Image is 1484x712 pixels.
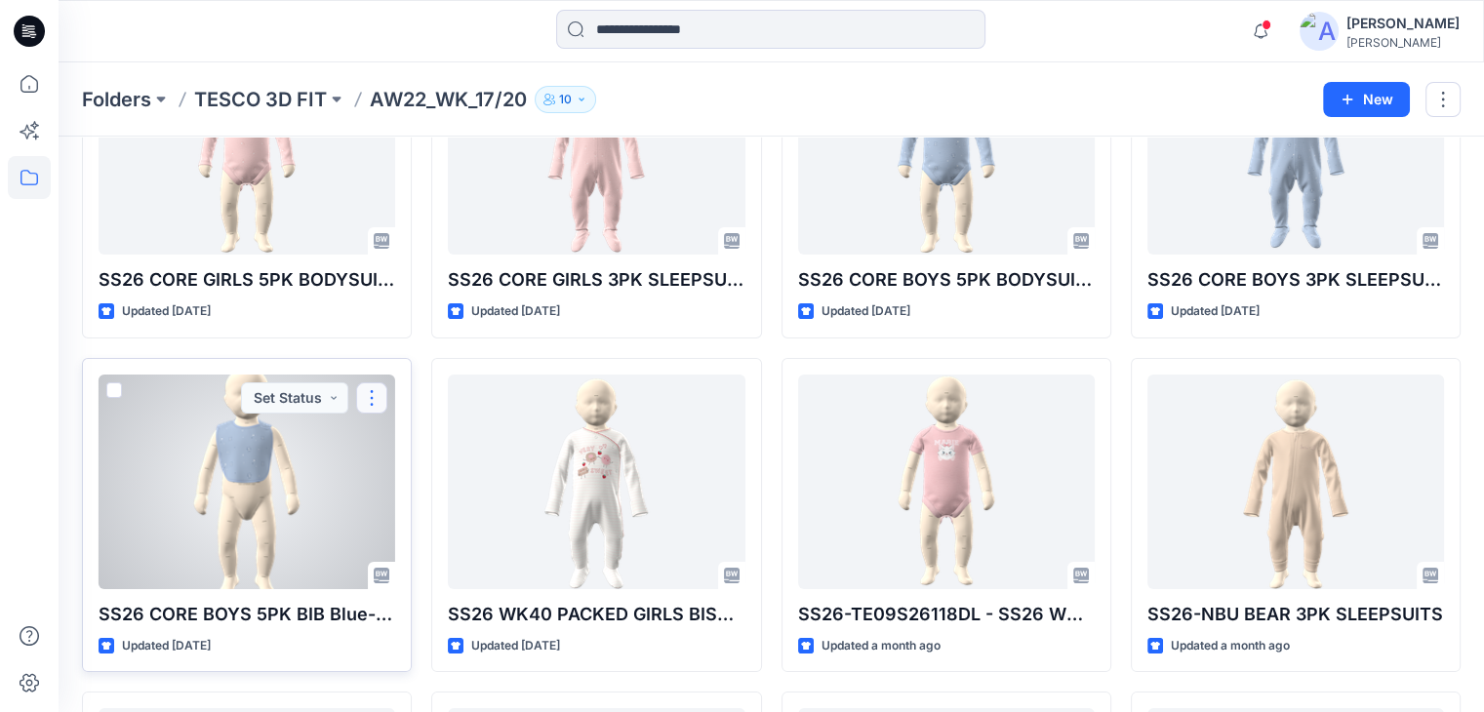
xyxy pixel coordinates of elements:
[1346,12,1460,35] div: [PERSON_NAME]
[448,601,744,628] p: SS26 WK40 PACKED GIRLS BISCUIT 3PK SLEEPSUITS-SIDE OPEN SLEEPSUITS
[822,636,941,656] p: Updated a month ago
[1171,301,1260,322] p: Updated [DATE]
[471,301,560,322] p: Updated [DATE]
[798,40,1095,255] a: SS26 CORE BOYS 5PK BODYSUIT BLUE
[798,601,1095,628] p: SS26-TE09S26118DL - SS26 WK2 MARRI 3PK BODYSUITS
[82,86,151,113] a: Folders
[194,86,327,113] a: TESCO 3D FIT
[1171,636,1290,656] p: Updated a month ago
[1300,12,1339,51] img: avatar
[448,266,744,294] p: SS26 CORE GIRLS 3PK SLEEPSUIT GIRLS
[99,266,395,294] p: SS26 CORE GIRLS 5PK BODYSUIT PINK
[1346,35,1460,50] div: [PERSON_NAME]
[1323,82,1410,117] button: New
[370,86,527,113] p: AW22_WK_17/20
[1147,375,1444,589] a: SS26-NBU BEAR 3PK SLEEPSUITS
[99,40,395,255] a: SS26 CORE GIRLS 5PK BODYSUIT PINK
[559,89,572,110] p: 10
[798,266,1095,294] p: SS26 CORE BOYS 5PK BODYSUIT BLUE
[122,301,211,322] p: Updated [DATE]
[122,636,211,656] p: Updated [DATE]
[99,601,395,628] p: SS26 CORE BOYS 5PK BIB Blue-CE
[448,375,744,589] a: SS26 WK40 PACKED GIRLS BISCUIT 3PK SLEEPSUITS-SIDE OPEN SLEEPSUITS
[1147,601,1444,628] p: SS26-NBU BEAR 3PK SLEEPSUITS
[1147,40,1444,255] a: SS26 CORE BOYS 3PK SLEEPSUIT BLUE
[99,375,395,589] a: SS26 CORE BOYS 5PK BIB Blue-CE
[471,636,560,656] p: Updated [DATE]
[822,301,910,322] p: Updated [DATE]
[448,40,744,255] a: SS26 CORE GIRLS 3PK SLEEPSUIT GIRLS
[535,86,596,113] button: 10
[1147,266,1444,294] p: SS26 CORE BOYS 3PK SLEEPSUIT BLUE
[798,375,1095,589] a: SS26-TE09S26118DL - SS26 WK2 MARRI 3PK BODYSUITS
